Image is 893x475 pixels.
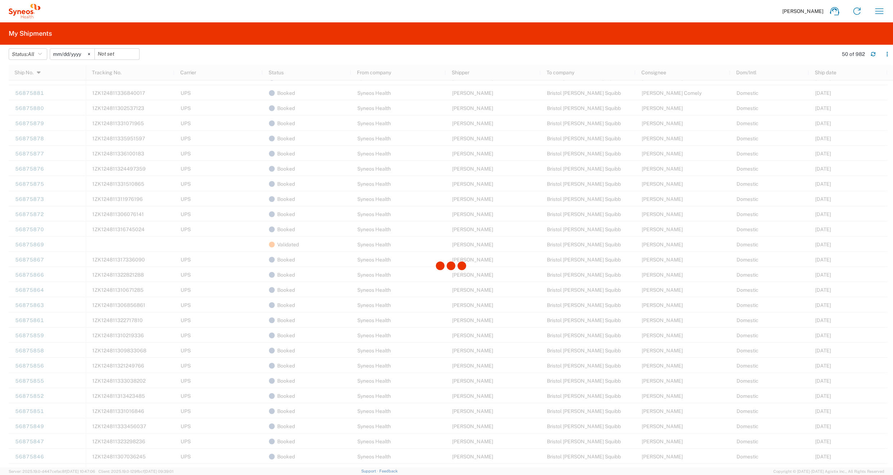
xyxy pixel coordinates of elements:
[773,468,884,475] span: Copyright © [DATE]-[DATE] Agistix Inc., All Rights Reserved
[50,49,94,60] input: Not set
[66,469,95,474] span: [DATE] 10:47:06
[9,29,52,38] h2: My Shipments
[842,51,865,57] div: 50 of 982
[361,469,379,473] a: Support
[782,8,823,14] span: [PERSON_NAME]
[144,469,173,474] span: [DATE] 09:39:01
[9,48,47,60] button: Status:All
[98,469,173,474] span: Client: 2025.19.0-129fbcf
[379,469,398,473] a: Feedback
[28,51,34,57] span: All
[95,49,139,60] input: Not set
[9,469,95,474] span: Server: 2025.19.0-d447cefac8f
